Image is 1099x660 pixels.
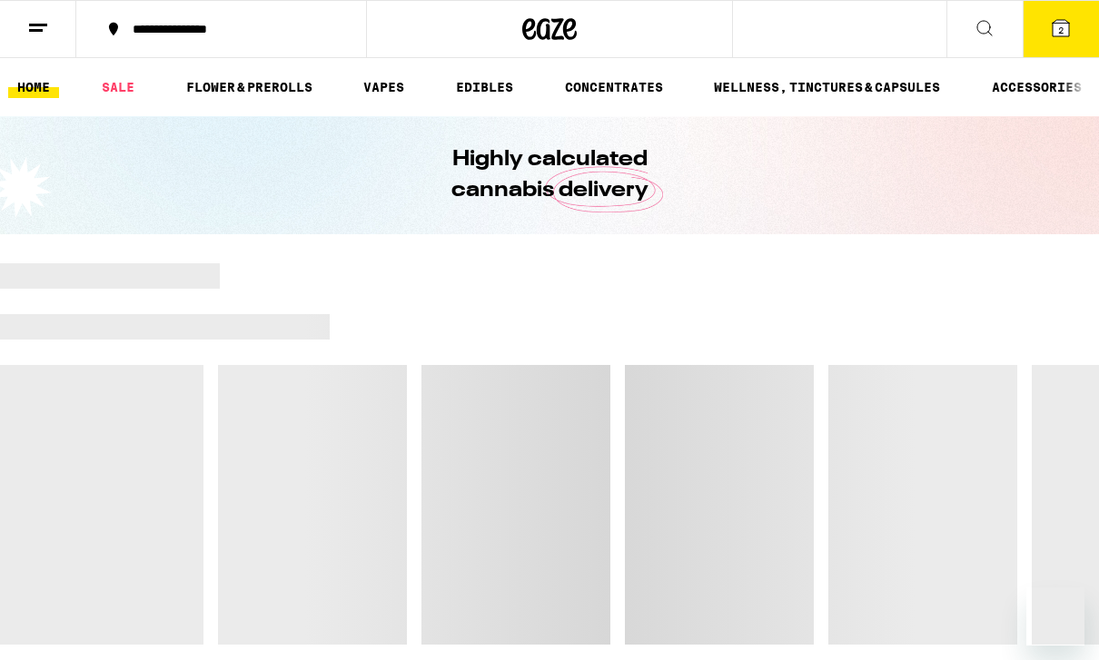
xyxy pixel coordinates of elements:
[93,76,144,98] a: SALE
[354,76,413,98] a: VAPES
[1058,25,1064,35] span: 2
[1026,587,1084,645] iframe: Button to launch messaging window
[400,144,699,206] h1: Highly calculated cannabis delivery
[983,76,1091,98] a: ACCESSORIES
[8,76,59,98] a: HOME
[177,76,322,98] a: FLOWER & PREROLLS
[1023,1,1099,57] button: 2
[447,76,522,98] a: EDIBLES
[556,76,672,98] a: CONCENTRATES
[705,76,949,98] a: WELLNESS, TINCTURES & CAPSULES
